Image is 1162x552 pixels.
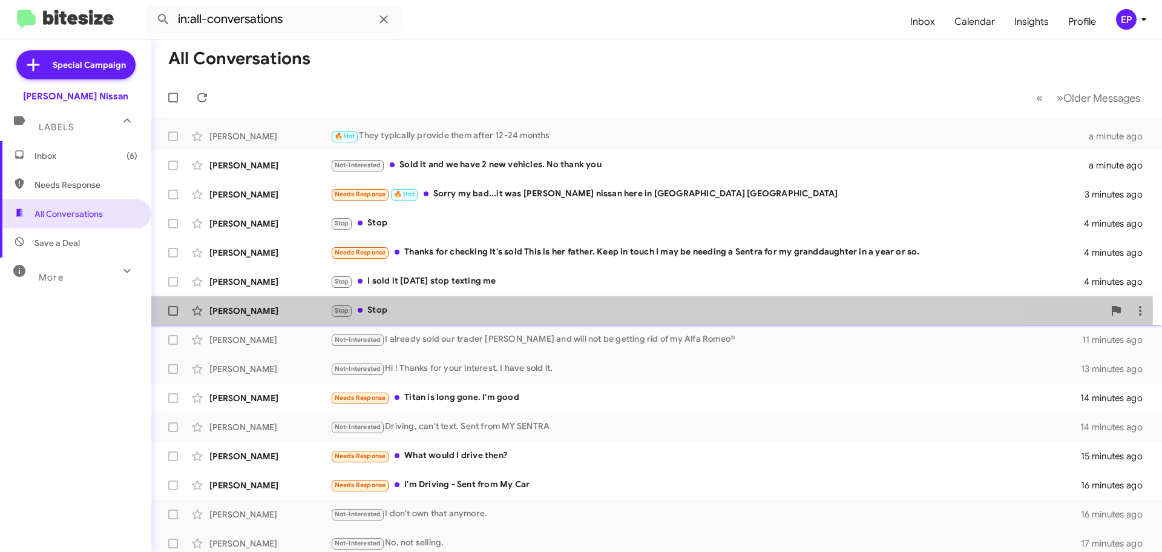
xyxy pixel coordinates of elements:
[945,4,1005,39] a: Calendar
[335,452,386,460] span: Needs Response
[335,336,381,344] span: Not-Interested
[16,50,136,79] a: Special Campaign
[335,539,381,547] span: Not-Interested
[1080,421,1152,433] div: 14 minutes ago
[335,481,386,489] span: Needs Response
[330,420,1080,434] div: Driving, can't text. Sent from MY SENTRA
[1036,90,1043,105] span: «
[209,334,330,346] div: [PERSON_NAME]
[39,272,64,283] span: More
[1029,85,1050,110] button: Previous
[330,274,1084,288] div: I sold it [DATE] stop texting me
[335,190,386,198] span: Needs Response
[34,179,137,191] span: Needs Response
[335,365,381,373] span: Not-Interested
[330,304,1104,318] div: Stop
[34,150,137,162] span: Inbox
[1084,218,1152,230] div: 4 minutes ago
[168,49,310,68] h1: All Conversations
[330,129,1089,143] div: They typically provide them after 12-24 months
[330,449,1081,463] div: What would I drive then?
[330,333,1082,347] div: I already sold our trader [PERSON_NAME] and will not be getting rid of my Alfa Romeo®
[1081,363,1152,375] div: 13 minutes ago
[330,158,1089,172] div: Sold it and we have 2 new vehicles. No thank you
[1063,91,1140,105] span: Older Messages
[126,150,137,162] span: (6)
[39,122,74,133] span: Labels
[330,507,1081,521] div: I don't own that anymore.
[209,159,330,171] div: [PERSON_NAME]
[1029,85,1147,110] nav: Page navigation example
[330,362,1081,376] div: Hi ! Thanks for your interest. I have sold it.
[209,537,330,550] div: [PERSON_NAME]
[1081,479,1152,491] div: 16 minutes ago
[209,508,330,520] div: [PERSON_NAME]
[330,245,1084,259] div: Thanks for checking It's sold This is her father. Keep in touch I may be needing a Sentra for my ...
[330,478,1081,492] div: I'm Driving - Sent from My Car
[335,132,355,140] span: 🔥 Hot
[209,130,330,142] div: [PERSON_NAME]
[1084,276,1152,288] div: 4 minutes ago
[1089,159,1152,171] div: a minute ago
[1057,90,1063,105] span: »
[209,218,330,230] div: [PERSON_NAME]
[34,237,80,249] span: Save a Deal
[335,394,386,402] span: Needs Response
[335,510,381,518] span: Not-Interested
[330,187,1085,201] div: Sorry my bad...it was [PERSON_NAME] nissan here in [GEOGRAPHIC_DATA] [GEOGRAPHIC_DATA]
[1085,188,1152,201] div: 3 minutes ago
[1005,4,1059,39] a: Insights
[209,188,330,201] div: [PERSON_NAME]
[1081,537,1152,550] div: 17 minutes ago
[1049,85,1147,110] button: Next
[34,208,103,220] span: All Conversations
[1106,9,1149,30] button: EP
[1081,450,1152,462] div: 15 minutes ago
[209,363,330,375] div: [PERSON_NAME]
[1084,247,1152,259] div: 4 minutes ago
[1089,130,1152,142] div: a minute ago
[901,4,945,39] a: Inbox
[335,423,381,431] span: Not-Interested
[209,247,330,259] div: [PERSON_NAME]
[335,307,349,314] span: Stop
[146,5,401,34] input: Search
[335,278,349,285] span: Stop
[209,450,330,462] div: [PERSON_NAME]
[335,161,381,169] span: Not-Interested
[1081,508,1152,520] div: 16 minutes ago
[53,59,126,71] span: Special Campaign
[209,305,330,317] div: [PERSON_NAME]
[335,248,386,256] span: Needs Response
[335,219,349,227] span: Stop
[209,392,330,404] div: [PERSON_NAME]
[1059,4,1106,39] a: Profile
[23,90,128,102] div: [PERSON_NAME] Nissan
[1080,392,1152,404] div: 14 minutes ago
[330,536,1081,550] div: No, not selling.
[330,391,1080,405] div: Titan is long gone. I'm good
[209,276,330,288] div: [PERSON_NAME]
[209,421,330,433] div: [PERSON_NAME]
[209,479,330,491] div: [PERSON_NAME]
[1082,334,1152,346] div: 11 minutes ago
[394,190,415,198] span: 🔥 Hot
[330,216,1084,230] div: Stop
[1116,9,1137,30] div: EP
